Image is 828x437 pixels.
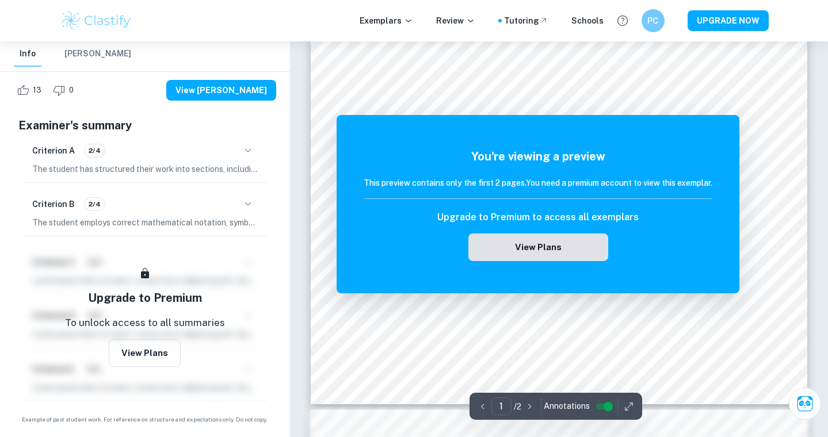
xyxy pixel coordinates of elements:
[166,80,276,101] button: View [PERSON_NAME]
[14,415,276,424] span: Example of past student work. For reference on structure and expectations only. Do not copy.
[32,163,258,175] p: The student has structured their work into sections, including an introduction, body, and conclus...
[571,14,604,27] a: Schools
[437,210,639,224] h6: Upgrade to Premium to access all exemplars
[32,198,75,210] h6: Criterion B
[364,177,712,189] h6: This preview contains only the first 2 pages. You need a premium account to view this exemplar.
[32,144,75,157] h6: Criterion A
[32,216,258,229] p: The student employs correct mathematical notation, symbols, and terminology consistently througho...
[14,81,48,99] div: Like
[613,11,632,30] button: Help and Feedback
[50,81,80,99] div: Dislike
[688,10,769,31] button: UPGRADE NOW
[63,85,80,96] span: 0
[468,233,608,261] button: View Plans
[436,14,475,27] p: Review
[360,14,413,27] p: Exemplars
[504,14,548,27] a: Tutoring
[85,145,105,156] span: 2/4
[88,289,202,306] h5: Upgrade to Premium
[364,148,712,165] h5: You're viewing a preview
[14,41,41,67] button: Info
[514,400,521,413] p: / 2
[109,339,181,367] button: View Plans
[544,400,590,412] span: Annotations
[26,85,48,96] span: 13
[65,316,225,331] p: To unlock access to all summaries
[646,14,659,27] h6: PC
[64,41,131,67] button: [PERSON_NAME]
[85,199,105,209] span: 2/4
[60,9,133,32] img: Clastify logo
[18,117,272,134] h5: Examiner's summary
[789,388,821,420] button: Ask Clai
[642,9,665,32] button: PC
